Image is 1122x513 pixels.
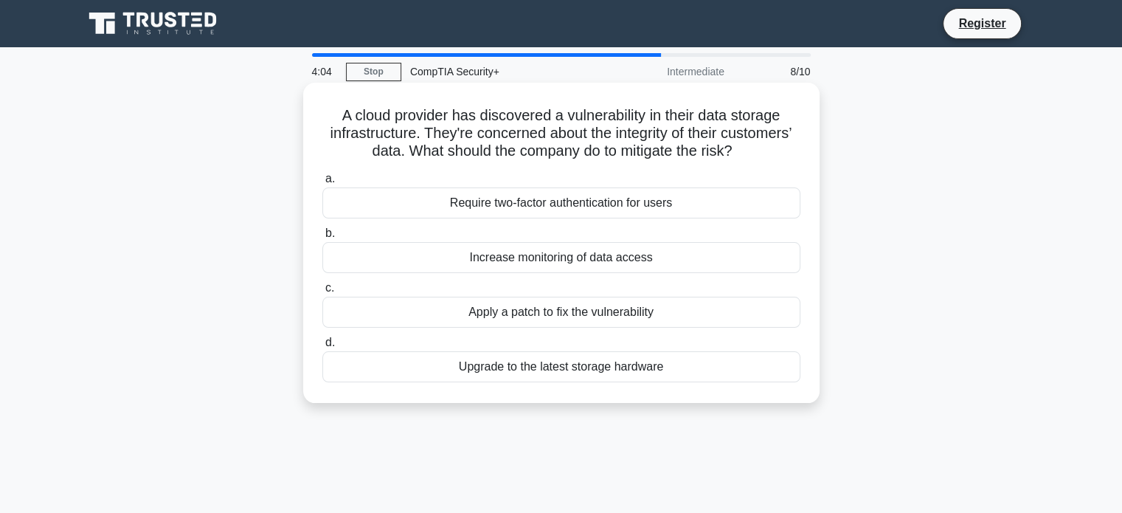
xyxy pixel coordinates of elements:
[321,106,802,161] h5: A cloud provider has discovered a vulnerability in their data storage infrastructure. They're con...
[325,281,334,294] span: c.
[325,336,335,348] span: d.
[322,187,800,218] div: Require two-factor authentication for users
[322,351,800,382] div: Upgrade to the latest storage hardware
[322,242,800,273] div: Increase monitoring of data access
[322,297,800,328] div: Apply a patch to fix the vulnerability
[401,57,604,86] div: CompTIA Security+
[604,57,733,86] div: Intermediate
[949,14,1014,32] a: Register
[346,63,401,81] a: Stop
[303,57,346,86] div: 4:04
[325,172,335,185] span: a.
[325,227,335,239] span: b.
[733,57,820,86] div: 8/10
